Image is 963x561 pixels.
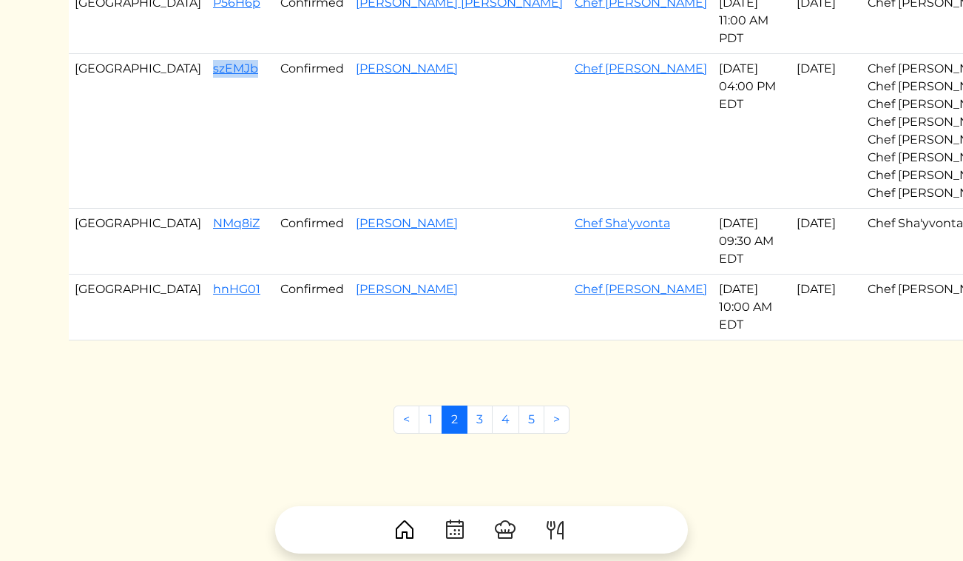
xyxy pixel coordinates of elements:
[518,406,544,434] a: 5
[493,518,517,542] img: ChefHat-a374fb509e4f37eb0702ca99f5f64f3b6956810f32a249b33092029f8484b388.svg
[442,406,467,434] a: 2
[213,61,258,75] a: szEMJb
[575,61,707,75] a: Chef [PERSON_NAME]
[419,406,442,434] a: 1
[544,406,570,434] a: Next
[274,209,350,275] td: Confirmed
[575,216,670,230] a: Chef Sha'yvonta
[69,54,207,209] td: [GEOGRAPHIC_DATA]
[274,54,350,209] td: Confirmed
[393,406,570,446] nav: Pages
[713,275,791,340] td: [DATE] 10:00 AM EDT
[791,209,862,275] td: [DATE]
[356,216,458,230] a: [PERSON_NAME]
[356,61,458,75] a: [PERSON_NAME]
[713,209,791,275] td: [DATE] 09:30 AM EDT
[467,406,493,434] a: 3
[443,518,467,542] img: CalendarDots-5bcf9d9080389f2a281d69619e1c85352834be518fbc73d9501aef674afc0d57.svg
[575,282,707,296] a: Chef [PERSON_NAME]
[791,54,862,209] td: [DATE]
[713,54,791,209] td: [DATE] 04:00 PM EDT
[393,406,419,434] a: Previous
[274,275,350,340] td: Confirmed
[356,282,458,296] a: [PERSON_NAME]
[213,216,260,230] a: NMq8iZ
[492,406,519,434] a: 4
[69,275,207,340] td: [GEOGRAPHIC_DATA]
[213,282,260,296] a: hnHG01
[69,209,207,275] td: [GEOGRAPHIC_DATA]
[393,518,416,542] img: House-9bf13187bcbb5817f509fe5e7408150f90897510c4275e13d0d5fca38e0b5951.svg
[791,275,862,340] td: [DATE]
[544,518,567,542] img: ForkKnife-55491504ffdb50bab0c1e09e7649658475375261d09fd45db06cec23bce548bf.svg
